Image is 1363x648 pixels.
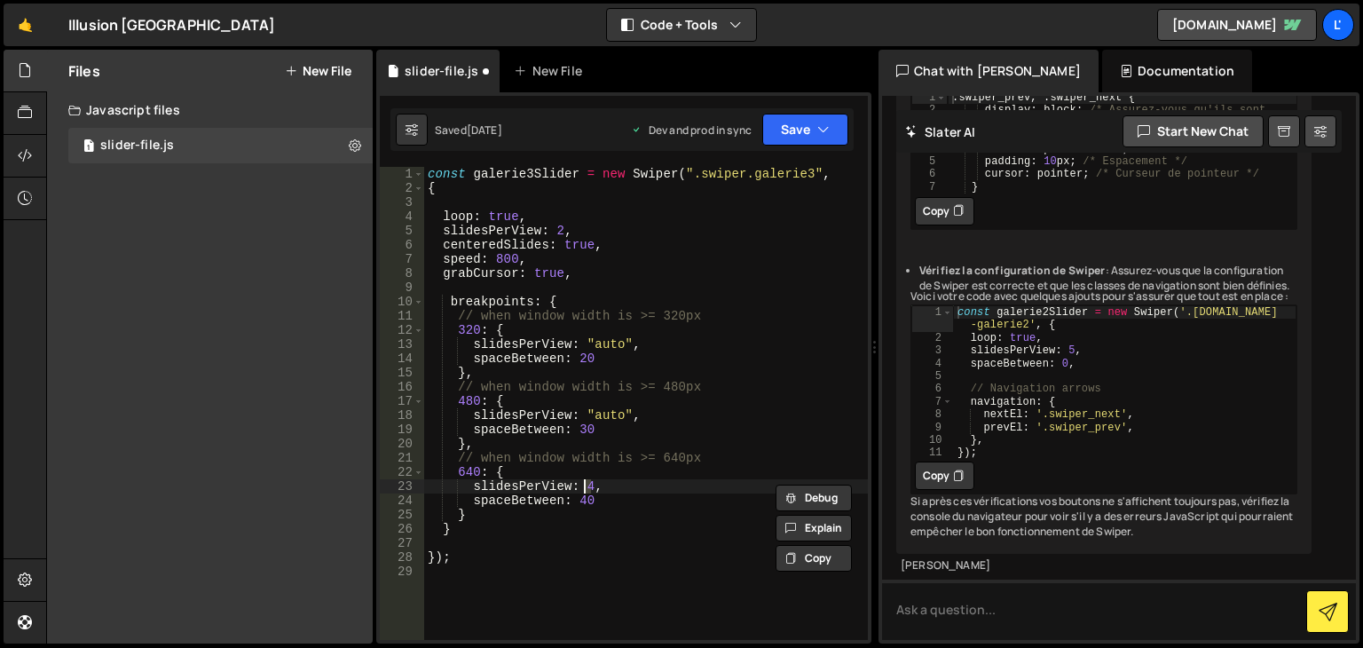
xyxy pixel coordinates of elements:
div: Saved [435,122,502,138]
div: 9 [380,281,424,295]
div: 3 [912,344,953,357]
span: 1 [83,140,94,154]
div: 7 [912,181,947,194]
div: 2 [912,105,947,130]
div: Documentation [1102,50,1252,92]
div: 16 [380,380,424,394]
li: : Assurez-vous que la configuration de Swiper est correcte et que les classes de navigation sont ... [919,264,1297,294]
div: 3 [380,195,424,209]
div: 5 [912,155,947,168]
div: 25 [380,508,424,522]
div: 10 [380,295,424,309]
div: 13 [380,337,424,352]
div: 28 [380,550,424,565]
div: Chat with [PERSON_NAME] [878,50,1099,92]
div: 10 [912,434,953,446]
h2: Files [68,61,100,81]
button: Copy [915,197,974,225]
div: 5 [380,224,424,238]
div: Illusion [GEOGRAPHIC_DATA] [68,14,275,36]
a: 🤙 [4,4,47,46]
div: [DATE] [467,122,502,138]
div: slider-file.js [100,138,174,154]
div: 2 [912,331,953,344]
button: Copy [776,545,852,572]
div: 4 [912,357,953,369]
div: New File [514,62,588,80]
div: 1 [912,91,947,104]
button: Debug [776,485,852,511]
button: Copy [915,462,974,490]
div: 7 [380,252,424,266]
div: 1 [912,306,953,332]
div: 6 [912,169,947,181]
div: 16569/45286.js [68,128,373,163]
div: 14 [380,352,424,366]
div: 6 [380,238,424,252]
div: 27 [380,536,424,550]
div: 4 [380,209,424,224]
div: 24 [380,494,424,508]
div: [PERSON_NAME] [901,558,1307,573]
div: 11 [380,309,424,323]
div: 8 [912,408,953,421]
button: Save [762,114,848,146]
div: 5 [912,370,953,383]
div: 12 [380,323,424,337]
div: 11 [912,446,953,459]
a: [DOMAIN_NAME] [1157,9,1317,41]
div: 2 [380,181,424,195]
div: 22 [380,465,424,479]
button: New File [285,64,351,78]
button: Code + Tools [607,9,756,41]
div: 15 [380,366,424,380]
a: L' [1322,9,1354,41]
div: 1 [380,167,424,181]
h2: Slater AI [905,123,976,140]
div: 19 [380,423,424,437]
div: 8 [380,266,424,281]
div: 23 [380,479,424,494]
div: 29 [380,565,424,579]
div: 21 [380,451,424,465]
div: 9 [912,421,953,433]
div: 20 [380,437,424,451]
div: 6 [912,383,953,395]
div: Javascript files [47,92,373,128]
div: 7 [912,395,953,407]
div: slider-file.js [405,62,478,80]
button: Explain [776,515,852,541]
div: Dev and prod in sync [631,122,752,138]
div: 18 [380,408,424,423]
strong: Vérifiez la configuration de Swiper [919,263,1106,278]
button: Start new chat [1123,115,1264,147]
div: 26 [380,522,424,536]
div: 17 [380,394,424,408]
